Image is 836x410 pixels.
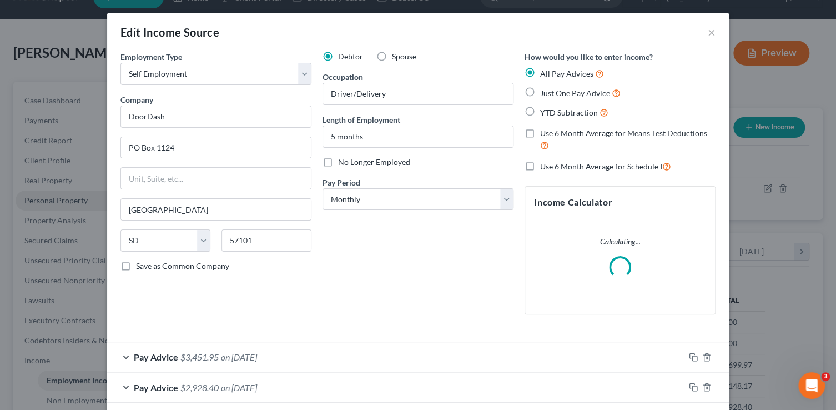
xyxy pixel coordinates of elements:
input: Enter city... [121,199,311,220]
input: Search company by name... [120,106,311,128]
span: All Pay Advices [540,69,593,78]
span: Save as Common Company [136,261,229,271]
span: 3 [821,372,830,381]
button: × [708,26,716,39]
span: Spouse [392,52,416,61]
input: -- [323,83,513,104]
label: Occupation [323,71,363,83]
span: on [DATE] [221,352,257,362]
span: Use 6 Month Average for Means Test Deductions [540,128,707,138]
iframe: Intercom live chat [798,372,825,399]
span: Employment Type [120,52,182,62]
div: Edit Income Source [120,24,219,40]
input: Enter address... [121,137,311,158]
span: Just One Pay Advice [540,88,610,98]
input: ex: 2 years [323,126,513,147]
span: Pay Advice [134,352,178,362]
label: How would you like to enter income? [525,51,653,63]
h5: Income Calculator [534,196,706,209]
span: on [DATE] [221,382,257,393]
label: Length of Employment [323,114,400,126]
input: Enter zip... [221,229,311,252]
input: Unit, Suite, etc... [121,168,311,189]
span: Pay Advice [134,382,178,393]
span: Debtor [338,52,363,61]
span: Company [120,95,153,104]
span: No Longer Employed [338,157,410,167]
span: $3,451.95 [180,352,219,362]
span: YTD Subtraction [540,108,598,117]
span: $2,928.40 [180,382,219,393]
p: Calculating... [534,236,706,247]
span: Pay Period [323,178,360,187]
span: Use 6 Month Average for Schedule I [540,162,662,171]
